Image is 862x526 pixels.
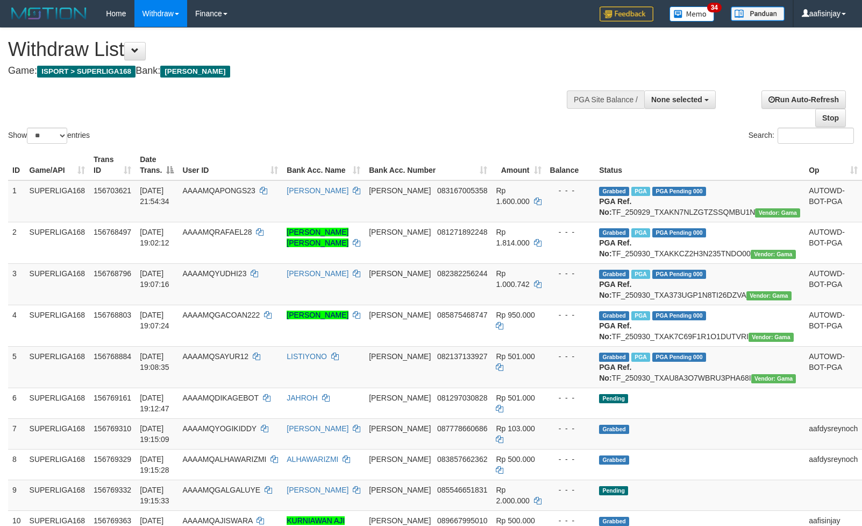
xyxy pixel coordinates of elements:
label: Show entries [8,128,90,144]
td: 3 [8,263,25,305]
span: PGA Pending [652,228,706,237]
span: [DATE] 19:15:33 [140,486,169,505]
span: Rp 1.000.742 [496,269,529,289]
span: Rp 950.000 [496,311,535,319]
div: - - - [550,185,591,196]
span: Grabbed [599,228,629,237]
a: ALHAWARIZMI [287,455,338,464]
span: Rp 1.814.000 [496,228,529,247]
span: Vendor URL: https://trx31.1velocity.biz [755,208,800,218]
span: 156768884 [94,352,131,361]
td: 4 [8,305,25,346]
a: LISTIYONO [287,352,327,361]
a: [PERSON_NAME] [287,311,348,319]
div: - - - [550,515,591,526]
span: [DATE] 21:54:34 [140,186,169,206]
span: Copy 083167005358 to clipboard [437,186,487,195]
span: [DATE] 19:02:12 [140,228,169,247]
span: AAAAMQGALGALUYE [182,486,260,494]
span: Vendor URL: https://trx31.1velocity.biz [749,333,794,342]
span: Grabbed [599,270,629,279]
span: [DATE] 19:12:47 [140,394,169,413]
td: TF_250930_TXAK7C69F1R1O1DUTVRI [595,305,804,346]
span: Copy 081297030828 to clipboard [437,394,487,402]
div: - - - [550,392,591,403]
span: Vendor URL: https://trx31.1velocity.biz [746,291,792,300]
span: [PERSON_NAME] [369,269,431,278]
td: SUPERLIGA168 [25,305,90,346]
th: Op: activate to sort column ascending [804,150,862,180]
span: Copy 085875468747 to clipboard [437,311,487,319]
span: Vendor URL: https://trx31.1velocity.biz [751,250,796,259]
span: 156769161 [94,394,131,402]
th: Amount: activate to sort column ascending [491,150,545,180]
b: PGA Ref. No: [599,280,631,299]
div: - - - [550,423,591,434]
th: Status [595,150,804,180]
span: Marked by aafsoumeymey [631,311,650,320]
img: MOTION_logo.png [8,5,90,22]
th: Bank Acc. Number: activate to sort column ascending [365,150,491,180]
span: PGA Pending [652,353,706,362]
span: Rp 1.600.000 [496,186,529,206]
span: Rp 2.000.000 [496,486,529,505]
th: Balance [546,150,595,180]
span: AAAAMQSAYUR12 [182,352,248,361]
td: 8 [8,449,25,480]
div: - - - [550,227,591,237]
td: 9 [8,480,25,510]
td: TF_250930_TXAKKCZ2H3N235TNDO00 [595,222,804,263]
span: Copy 082137133927 to clipboard [437,352,487,361]
span: 156769332 [94,486,131,494]
span: [DATE] 19:08:35 [140,352,169,371]
span: Rp 501.000 [496,394,535,402]
span: Copy 089667995010 to clipboard [437,516,487,525]
a: [PERSON_NAME] [287,186,348,195]
span: Vendor URL: https://trx31.1velocity.biz [751,374,796,383]
span: Pending [599,486,628,495]
div: PGA Site Balance / [567,90,644,109]
span: Rp 103.000 [496,424,535,433]
span: [DATE] 19:07:24 [140,311,169,330]
span: Marked by aafchhiseyha [631,187,650,196]
td: SUPERLIGA168 [25,480,90,510]
span: Grabbed [599,425,629,434]
div: - - - [550,454,591,465]
span: [DATE] 19:15:28 [140,455,169,474]
span: Grabbed [599,455,629,465]
td: SUPERLIGA168 [25,180,90,222]
a: JAHROH [287,394,318,402]
td: SUPERLIGA168 [25,263,90,305]
span: AAAAMQALHAWARIZMI [182,455,266,464]
h1: Withdraw List [8,39,564,60]
td: AUTOWD-BOT-PGA [804,305,862,346]
b: PGA Ref. No: [599,363,631,382]
div: - - - [550,310,591,320]
span: [PERSON_NAME] [369,311,431,319]
a: Run Auto-Refresh [761,90,846,109]
td: TF_250930_TXAU8A3O7WBRU3PHA68I [595,346,804,388]
a: [PERSON_NAME] [287,269,348,278]
b: PGA Ref. No: [599,197,631,216]
td: 1 [8,180,25,222]
input: Search: [778,128,854,144]
th: User ID: activate to sort column ascending [178,150,282,180]
td: AUTOWD-BOT-PGA [804,346,862,388]
span: Copy 082382256244 to clipboard [437,269,487,278]
span: Copy 085546651831 to clipboard [437,486,487,494]
span: [PERSON_NAME] [369,186,431,195]
span: AAAAMQRAFAEL28 [182,228,252,236]
span: [DATE] 19:15:09 [140,424,169,444]
span: 34 [707,3,722,12]
th: Date Trans.: activate to sort column descending [136,150,178,180]
span: [DATE] 19:07:16 [140,269,169,289]
span: Copy 083857662362 to clipboard [437,455,487,464]
span: Grabbed [599,187,629,196]
span: None selected [651,95,702,104]
span: 156769329 [94,455,131,464]
a: [PERSON_NAME] [287,486,348,494]
td: 2 [8,222,25,263]
img: panduan.png [731,6,785,21]
span: PGA Pending [652,187,706,196]
div: - - - [550,268,591,279]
